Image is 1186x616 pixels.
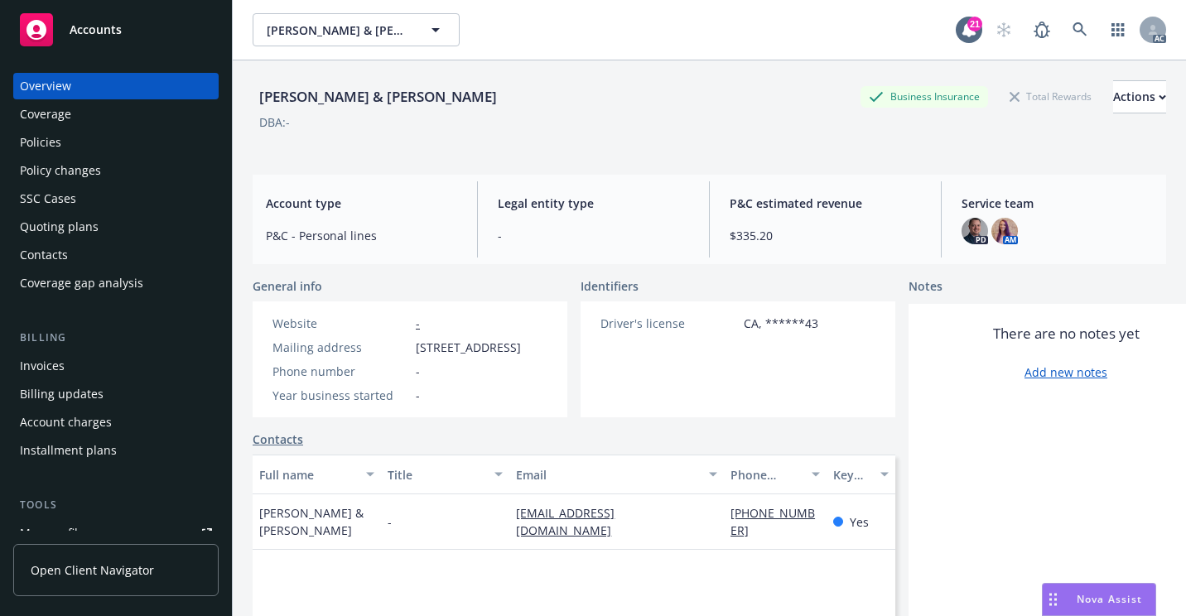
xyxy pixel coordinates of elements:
[388,466,485,484] div: Title
[13,381,219,407] a: Billing updates
[20,353,65,379] div: Invoices
[13,157,219,184] a: Policy changes
[516,466,699,484] div: Email
[272,387,409,404] div: Year business started
[730,195,921,212] span: P&C estimated revenue
[962,195,1153,212] span: Service team
[253,431,303,448] a: Contacts
[20,270,143,296] div: Coverage gap analysis
[13,101,219,128] a: Coverage
[267,22,410,39] span: [PERSON_NAME] & [PERSON_NAME]
[13,270,219,296] a: Coverage gap analysis
[20,73,71,99] div: Overview
[962,218,988,244] img: photo
[253,277,322,295] span: General info
[13,330,219,346] div: Billing
[266,195,457,212] span: Account type
[1043,584,1063,615] div: Drag to move
[827,455,895,494] button: Key contact
[516,505,624,538] a: [EMAIL_ADDRESS][DOMAIN_NAME]
[13,353,219,379] a: Invoices
[861,86,988,107] div: Business Insurance
[1102,13,1135,46] a: Switch app
[388,513,392,531] span: -
[20,214,99,240] div: Quoting plans
[1025,13,1058,46] a: Report a Bug
[266,227,457,244] span: P&C - Personal lines
[253,86,504,108] div: [PERSON_NAME] & [PERSON_NAME]
[509,455,724,494] button: Email
[272,339,409,356] div: Mailing address
[1113,81,1166,113] div: Actions
[13,520,219,546] a: Manage files
[20,129,61,156] div: Policies
[13,73,219,99] a: Overview
[20,242,68,268] div: Contacts
[20,101,71,128] div: Coverage
[13,437,219,464] a: Installment plans
[1024,363,1107,381] a: Add new notes
[724,455,827,494] button: Phone number
[20,185,76,212] div: SSC Cases
[259,466,356,484] div: Full name
[31,561,154,579] span: Open Client Navigator
[20,409,112,436] div: Account charges
[253,13,460,46] button: [PERSON_NAME] & [PERSON_NAME]
[967,17,982,31] div: 21
[498,195,689,212] span: Legal entity type
[600,315,737,332] div: Driver's license
[13,185,219,212] a: SSC Cases
[13,214,219,240] a: Quoting plans
[416,315,420,331] a: -
[259,113,290,131] div: DBA: -
[13,7,219,53] a: Accounts
[253,455,381,494] button: Full name
[13,129,219,156] a: Policies
[20,381,104,407] div: Billing updates
[498,227,689,244] span: -
[13,409,219,436] a: Account charges
[20,520,90,546] div: Manage files
[70,23,122,36] span: Accounts
[416,387,420,404] span: -
[259,504,374,539] span: [PERSON_NAME] & [PERSON_NAME]
[1042,583,1156,616] button: Nova Assist
[381,455,509,494] button: Title
[993,324,1140,344] span: There are no notes yet
[730,466,802,484] div: Phone number
[581,277,639,295] span: Identifiers
[987,13,1020,46] a: Start snowing
[1001,86,1100,107] div: Total Rewards
[20,157,101,184] div: Policy changes
[909,277,943,297] span: Notes
[991,218,1018,244] img: photo
[1077,592,1142,606] span: Nova Assist
[13,242,219,268] a: Contacts
[1063,13,1097,46] a: Search
[272,363,409,380] div: Phone number
[833,466,870,484] div: Key contact
[13,497,219,513] div: Tools
[416,363,420,380] span: -
[730,227,921,244] span: $335.20
[850,513,869,531] span: Yes
[730,505,815,538] a: [PHONE_NUMBER]
[20,437,117,464] div: Installment plans
[1113,80,1166,113] button: Actions
[272,315,409,332] div: Website
[416,339,521,356] span: [STREET_ADDRESS]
